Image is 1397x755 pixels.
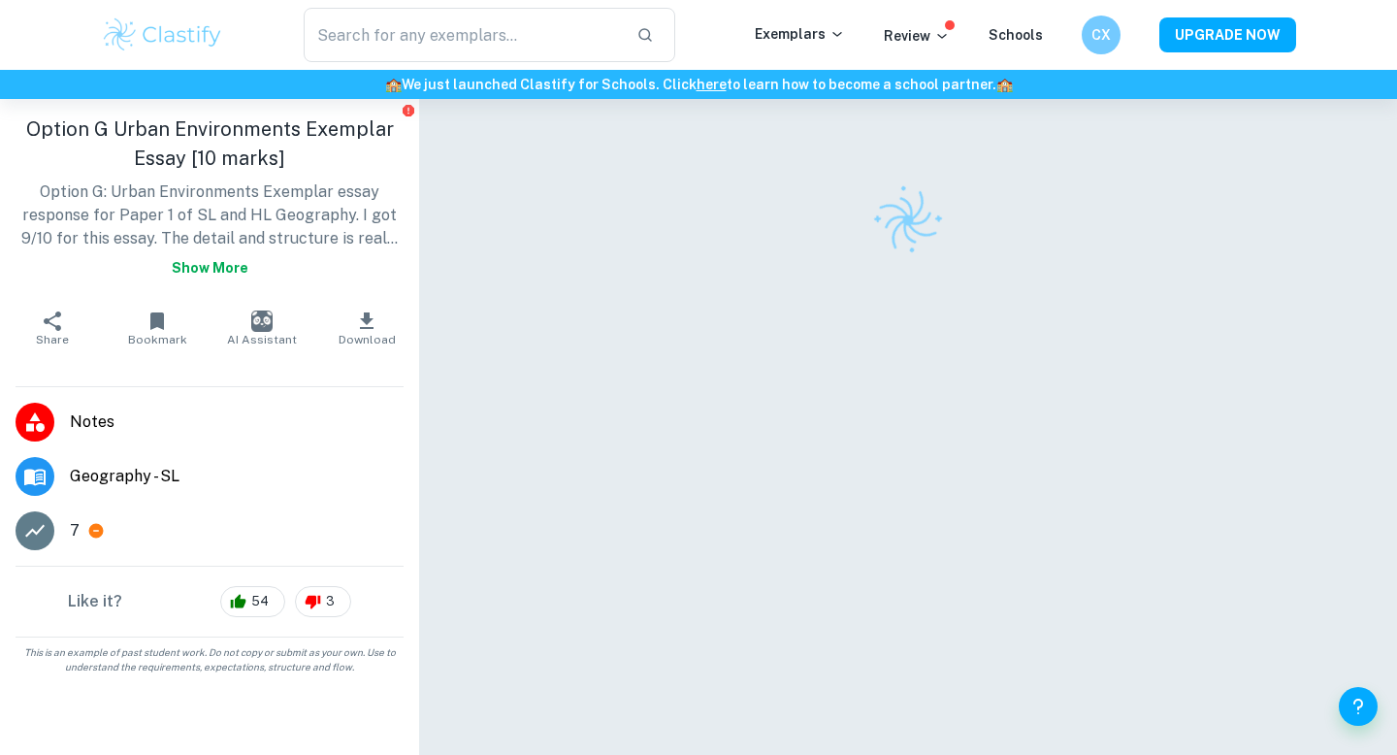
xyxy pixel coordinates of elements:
[996,77,1013,92] span: 🏫
[295,586,351,617] div: 3
[1090,24,1113,46] h6: CX
[989,27,1043,43] a: Schools
[16,115,404,173] h1: Option G Urban Environments Exemplar Essay [10 marks]
[697,77,727,92] a: here
[227,333,297,346] span: AI Assistant
[884,25,950,47] p: Review
[314,301,419,355] button: Download
[164,250,256,285] button: Show more
[339,333,396,346] span: Download
[755,23,845,45] p: Exemplars
[251,311,273,332] img: AI Assistant
[401,103,415,117] button: Report issue
[70,410,404,434] span: Notes
[1082,16,1121,54] button: CX
[8,645,411,674] span: This is an example of past student work. Do not copy or submit as your own. Use to understand the...
[241,592,279,611] span: 54
[105,301,210,355] button: Bookmark
[304,8,621,62] input: Search for any exemplars...
[101,16,224,54] img: Clastify logo
[1159,17,1296,52] button: UPGRADE NOW
[210,301,314,355] button: AI Assistant
[4,74,1393,95] h6: We just launched Clastify for Schools. Click to learn how to become a school partner.
[861,173,957,269] img: Clastify logo
[70,465,404,488] span: Geography - SL
[220,586,285,617] div: 54
[70,519,80,542] p: 7
[36,333,69,346] span: Share
[68,590,122,613] h6: Like it?
[128,333,187,346] span: Bookmark
[1339,687,1378,726] button: Help and Feedback
[16,181,404,285] p: Option G: Urban Environments Exemplar essay response for Paper 1 of SL and HL Geography. I got 9/...
[315,592,345,611] span: 3
[385,77,402,92] span: 🏫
